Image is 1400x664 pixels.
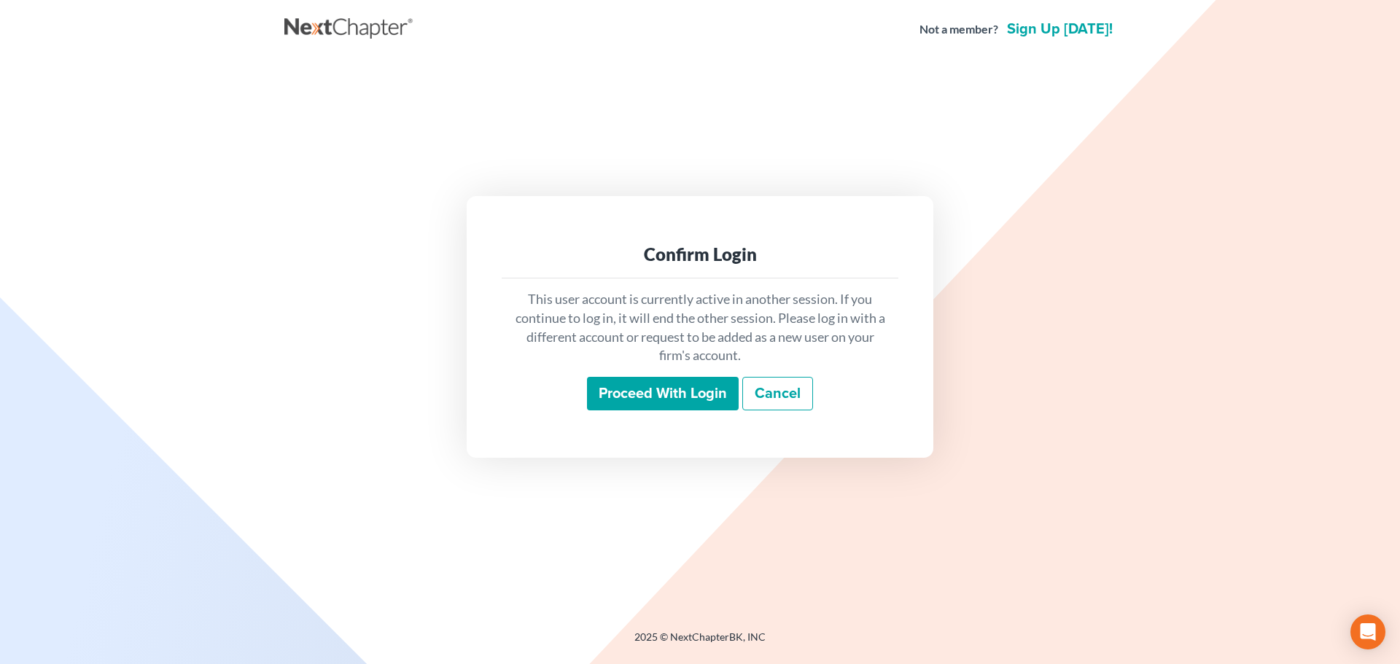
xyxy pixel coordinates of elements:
[919,21,998,38] strong: Not a member?
[513,290,887,365] p: This user account is currently active in another session. If you continue to log in, it will end ...
[587,377,739,410] input: Proceed with login
[1004,22,1116,36] a: Sign up [DATE]!
[742,377,813,410] a: Cancel
[513,243,887,266] div: Confirm Login
[284,630,1116,656] div: 2025 © NextChapterBK, INC
[1350,614,1385,649] div: Open Intercom Messenger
